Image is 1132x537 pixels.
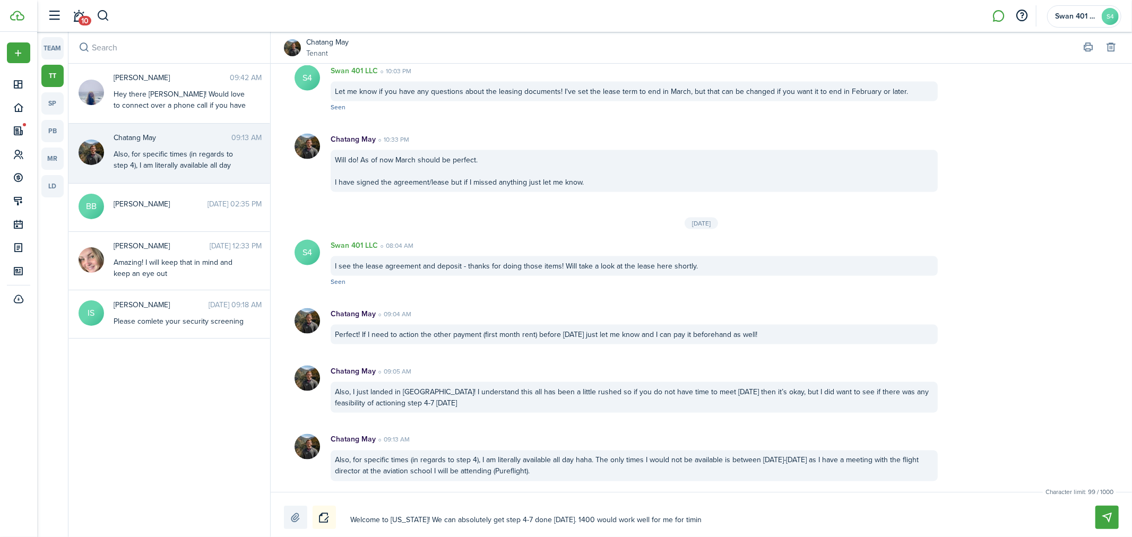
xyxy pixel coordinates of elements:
img: Chatang May [79,140,104,165]
button: Open menu [7,42,30,63]
img: Olivia McQueen [79,80,104,105]
p: Swan 401 LLC [331,240,378,251]
avatar-text: S4 [295,240,320,265]
div: Also, for specific times (in regards to step 4), I am literally available all day haha. The only ... [114,149,246,227]
span: Olivia McQueen [114,72,230,83]
a: sp [41,92,64,115]
p: Chatang May [331,308,376,319]
div: I see the lease agreement and deposit - thanks for doing those items! Will take a look at the lea... [331,256,938,276]
button: Print [1081,40,1096,55]
span: 10 [79,16,91,25]
div: Also, for specific times (in regards to step 4), I am literally available all day haha. The only ... [331,451,938,481]
p: Chatang May [331,134,376,145]
p: Swan 401 LLC [331,65,378,76]
time: 09:42 AM [230,72,262,83]
span: Joelle Bass [114,240,210,252]
a: mr [41,148,64,170]
time: [DATE] 12:33 PM [210,240,262,252]
time: 08:04 AM [378,241,413,250]
button: Search [77,40,92,55]
img: Joelle Bass [79,247,104,273]
span: Isaak Swan [114,299,209,310]
avatar-text: IS [79,300,104,326]
span: Swan 401 LLC [1055,13,1098,20]
div: Amazing! I will keep that in mind and keep an eye out [114,257,246,279]
a: Chatang May [306,37,349,48]
time: [DATE] 02:35 PM [208,198,262,210]
time: 10:33 PM [376,135,409,144]
img: TenantCloud [10,11,24,21]
time: 09:04 AM [376,309,411,319]
p: Chatang May [331,366,376,377]
div: Let me know if you have any questions about the leasing documents! I've set the lease term to end... [331,82,938,101]
img: Chatang May [295,134,320,159]
time: [DATE] 09:18 AM [209,299,262,310]
a: tt [41,65,64,87]
avatar-text: S4 [1102,8,1119,25]
div: [DATE] [685,218,718,229]
input: search [68,32,270,63]
button: Delete [1104,40,1119,55]
div: Will do! As of now March should be perfect. I have signed the agreement/lease but if I missed any... [331,150,938,192]
img: Chatang May [295,434,320,460]
span: Bertha Blake [114,198,208,210]
div: Perfect! If I need to action the other payment (first month rent) before [DATE] just let me know ... [331,325,938,344]
avatar-text: S4 [295,65,320,91]
time: 09:13 AM [231,132,262,143]
div: Please comlete your security screening [114,316,246,327]
a: ld [41,175,64,197]
button: Send [1095,506,1119,529]
button: Open sidebar [45,6,65,26]
button: Search [97,7,110,25]
span: Seen [331,277,345,287]
a: pb [41,120,64,142]
button: Notice [313,506,336,529]
a: Tenant [306,48,349,59]
div: Hey there [PERSON_NAME]! Would love to connect over a phone call if you have a moment to talk abo... [114,89,246,133]
span: Chatang May [114,132,231,143]
time: 10:03 PM [378,66,411,76]
img: Chatang May [295,366,320,391]
img: Chatang May [284,39,301,56]
avatar-text: BB [79,194,104,219]
button: Open resource center [1013,7,1031,25]
div: Also, I just landed in [GEOGRAPHIC_DATA]! I understand this all has been a little rushed so if yo... [331,382,938,413]
span: Seen [331,102,345,112]
a: Notifications [69,3,89,30]
small: Character limit: 99 / 1000 [1043,487,1116,497]
p: Chatang May [331,434,376,445]
a: team [41,37,64,59]
time: 09:13 AM [376,435,410,445]
time: 09:05 AM [376,367,411,376]
img: Chatang May [295,308,320,334]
